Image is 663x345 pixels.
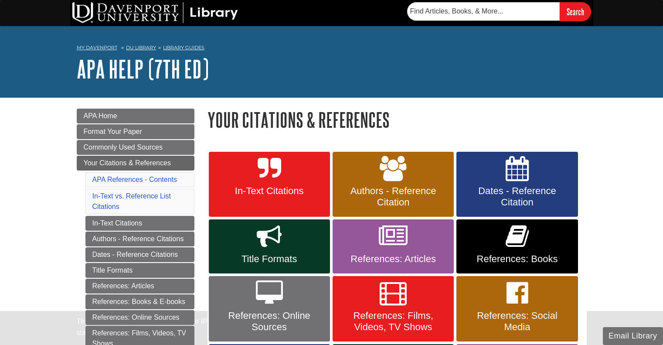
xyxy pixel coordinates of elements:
a: Format Your Paper [77,124,194,139]
a: Title Formats [209,219,330,273]
a: References: Online Sources [209,276,330,342]
span: References: Books [463,253,571,265]
a: In-Text Citations [85,216,194,231]
a: References: Books [456,219,578,273]
span: References: Social Media [463,310,571,333]
a: My Davenport [77,44,117,51]
a: References: Online Sources [85,310,194,325]
span: Format Your Paper [84,128,142,135]
a: References: Films, Videos, TV Shows [333,276,454,342]
span: Dates - Reference Citation [463,185,571,208]
a: Your Citations & References [77,156,194,171]
span: Your Citations & References [84,159,171,167]
form: Searches DU Library's articles, books, and more [407,2,591,21]
span: In-Text Citations [215,185,323,197]
input: Search [560,2,591,21]
span: Authors - Reference Citation [339,185,447,208]
span: Title Formats [215,253,323,265]
span: APA Home [84,112,117,120]
a: APA References - Contents [92,176,177,183]
a: References: Social Media [456,276,578,342]
span: Commonly Used Sources [84,143,163,151]
span: References: Films, Videos, TV Shows [339,310,447,333]
a: APA Help (7th Ed) [77,55,209,82]
a: Dates - Reference Citations [85,247,194,262]
a: Library Guides [163,44,204,51]
a: Authors - Reference Citations [85,232,194,246]
a: Authors - Reference Citation [333,152,454,217]
a: DU Library [126,44,156,51]
nav: breadcrumb [77,42,587,56]
a: In-Text Citations [209,152,330,217]
img: DU Library [72,2,238,23]
a: Title Formats [85,263,194,278]
h1: Your Citations & References [207,109,587,131]
span: References: Online Sources [215,310,323,333]
a: Dates - Reference Citation [456,152,578,217]
span: References: Articles [339,253,447,265]
a: References: Articles [85,279,194,294]
a: In-Text vs. Reference List Citations [92,192,171,210]
input: Find Articles, Books, & More... [407,2,560,20]
a: References: Books & E-books [85,294,194,309]
a: APA Home [77,109,194,123]
button: Email Library [603,327,663,345]
a: References: Articles [333,219,454,273]
a: Commonly Used Sources [77,140,194,155]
